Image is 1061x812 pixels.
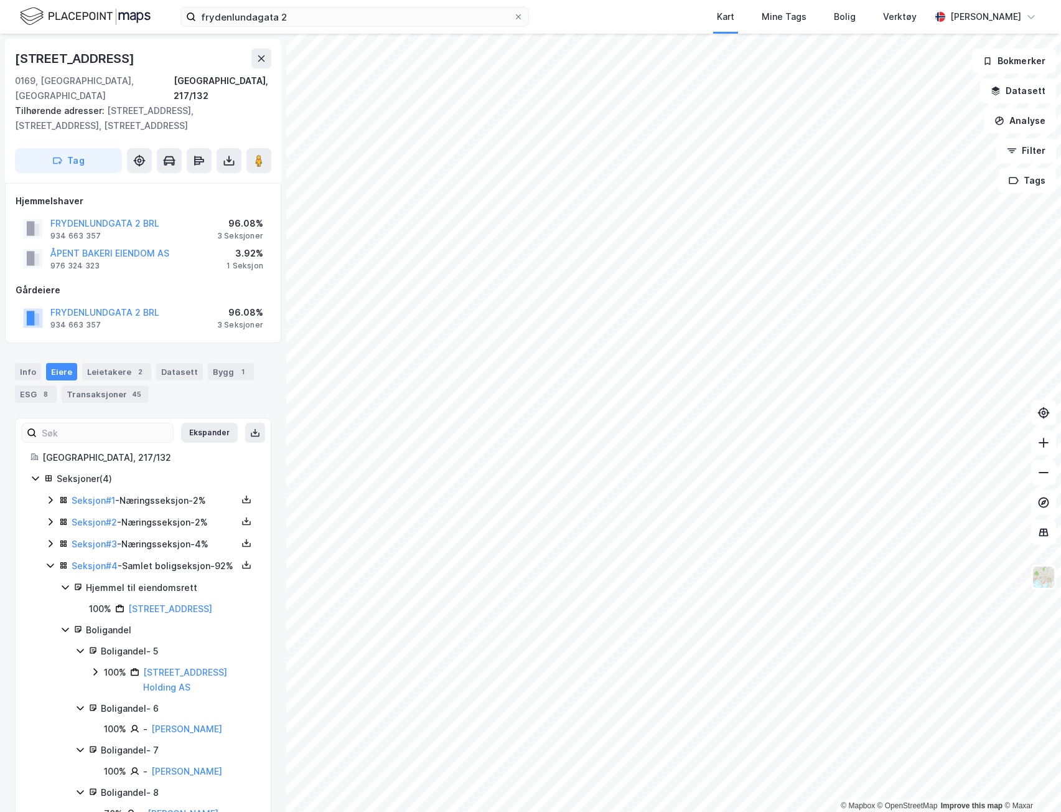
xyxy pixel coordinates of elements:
button: Datasett [980,78,1056,103]
div: 3 Seksjoner [217,231,263,241]
img: Z [1032,565,1055,589]
button: Tag [15,148,122,173]
div: 2 [134,366,146,378]
div: Leietakere [82,363,151,380]
div: Gårdeiere [16,283,271,298]
button: Analyse [984,108,1056,133]
div: 45 [129,388,144,400]
div: 100% [104,665,126,680]
div: Boligandel - 6 [101,701,256,716]
button: Bokmerker [972,49,1056,73]
button: Tags [998,168,1056,193]
div: Boligandel - 8 [101,785,256,800]
div: 976 324 323 [50,261,100,271]
div: 96.08% [217,216,263,231]
div: 934 663 357 [50,320,101,330]
div: - Næringsseksjon - 2% [72,493,237,508]
div: Datasett [156,363,203,380]
div: 3 Seksjoner [217,320,263,330]
a: Improve this map [941,801,1003,810]
div: [GEOGRAPHIC_DATA], 217/132 [174,73,271,103]
div: Kontrollprogram for chat [999,752,1061,812]
div: 100% [89,602,111,616]
div: Boligandel - 7 [101,743,256,758]
div: [STREET_ADDRESS], [STREET_ADDRESS], [STREET_ADDRESS] [15,103,261,133]
div: Verktøy [883,9,917,24]
div: Eiere [46,363,77,380]
div: [PERSON_NAME] [950,9,1021,24]
a: [PERSON_NAME] [151,724,222,734]
div: Hjemmelshaver [16,194,271,209]
div: Boligandel - 5 [101,644,256,659]
div: 0169, [GEOGRAPHIC_DATA], [GEOGRAPHIC_DATA] [15,73,174,103]
input: Søk på adresse, matrikkel, gårdeiere, leietakere eller personer [196,7,513,26]
div: - [143,722,147,737]
div: 934 663 357 [50,231,101,241]
div: 8 [39,388,52,400]
div: - Samlet boligseksjon - 92% [72,559,237,574]
img: logo.f888ab2527a4732fd821a326f86c7f29.svg [20,6,151,27]
iframe: Chat Widget [999,752,1061,812]
a: [PERSON_NAME] [151,766,222,777]
button: Filter [996,138,1056,163]
span: Tilhørende adresser: [15,105,107,116]
a: Seksjon#3 [72,539,117,549]
div: Bolig [834,9,856,24]
div: 3.92% [227,246,263,261]
div: 1 Seksjon [227,261,263,271]
div: Seksjoner ( 4 ) [57,471,256,486]
input: Søk [37,423,173,442]
button: Ekspander [181,423,238,443]
div: Bygg [208,363,254,380]
div: - Næringsseksjon - 2% [72,515,237,530]
a: OpenStreetMap [877,801,938,810]
div: Hjemmel til eiendomsrett [86,580,256,595]
div: 1 [236,366,249,378]
div: Kart [717,9,734,24]
a: [STREET_ADDRESS] Holding AS [143,667,227,692]
div: Transaksjoner [62,385,149,403]
div: - Næringsseksjon - 4% [72,537,237,552]
div: 100% [104,722,126,737]
a: [STREET_ADDRESS] [128,603,212,614]
div: Boligandel [86,623,256,638]
a: Seksjon#4 [72,560,118,571]
div: [GEOGRAPHIC_DATA], 217/132 [42,450,256,465]
a: Seksjon#1 [72,495,115,506]
div: [STREET_ADDRESS] [15,49,137,68]
div: - [143,764,147,779]
a: Seksjon#2 [72,517,117,527]
div: Info [15,363,41,380]
div: 96.08% [217,305,263,320]
div: Mine Tags [762,9,806,24]
div: 100% [104,764,126,779]
div: ESG [15,385,57,403]
a: Mapbox [841,801,875,810]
